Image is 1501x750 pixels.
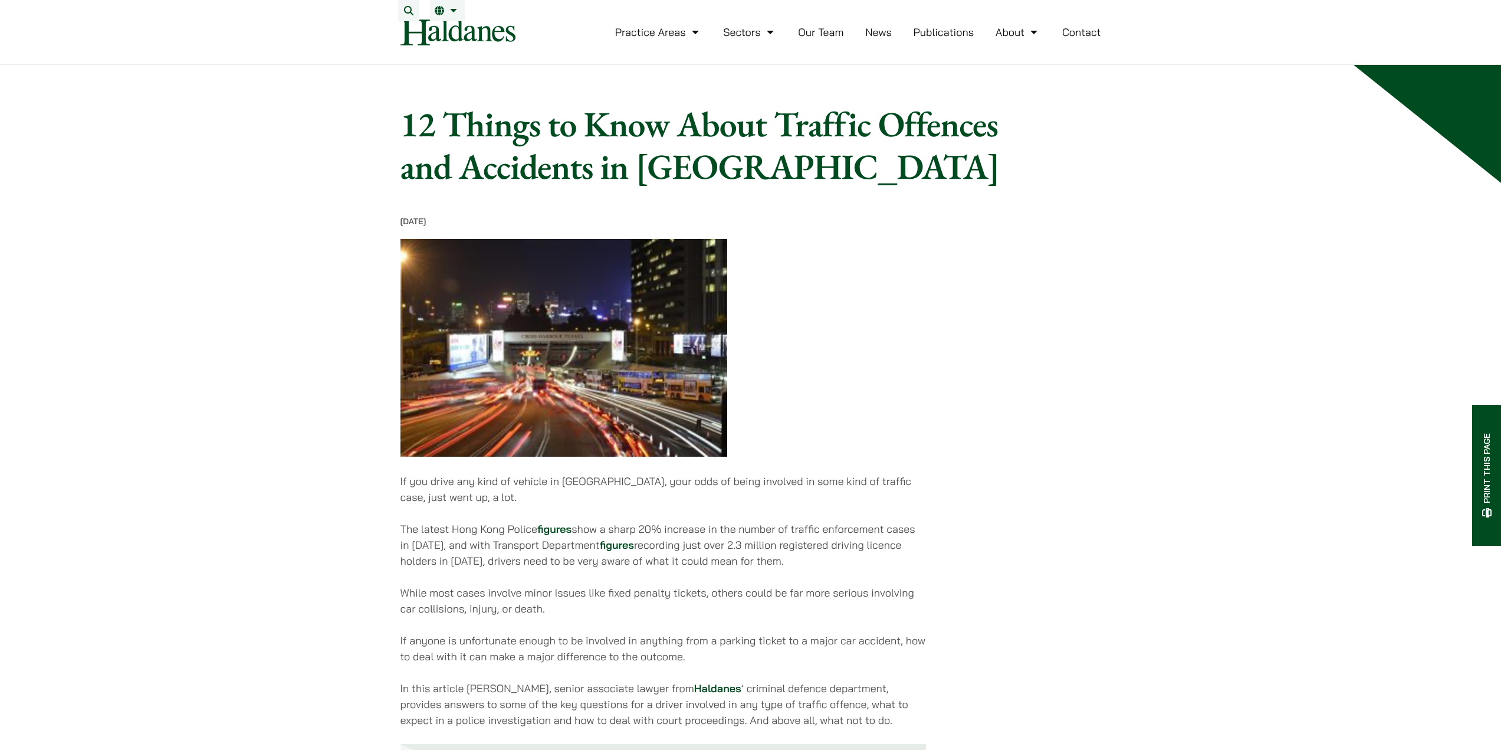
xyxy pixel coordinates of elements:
p: The latest Hong Kong Police show a sharp 20% increase in the number of traffic enforcement cases ... [400,521,926,569]
a: About [996,25,1040,39]
p: In this article [PERSON_NAME], senior associate lawyer from ’ criminal defence department, provid... [400,680,926,728]
a: News [865,25,892,39]
a: Sectors [723,25,776,39]
a: Our Team [798,25,843,39]
p: If anyone is unfortunate enough to be involved in anything from a parking ticket to a major car a... [400,633,926,664]
img: Logo of Haldanes [400,19,515,45]
p: If you drive any kind of vehicle in [GEOGRAPHIC_DATA], your odds of being involved in some kind o... [400,473,926,505]
a: Publications [914,25,974,39]
a: Haldanes [694,682,741,695]
time: [DATE] [400,216,426,227]
h1: 12 Things to Know About Traffic Offences and Accidents in [GEOGRAPHIC_DATA] [400,103,1013,188]
p: While most cases involve minor issues like fixed penalty tickets, others could be far more seriou... [400,585,926,617]
a: Contact [1062,25,1101,39]
a: Practice Areas [615,25,702,39]
a: EN [435,6,460,15]
a: figures [537,522,572,536]
a: figures [600,538,634,552]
